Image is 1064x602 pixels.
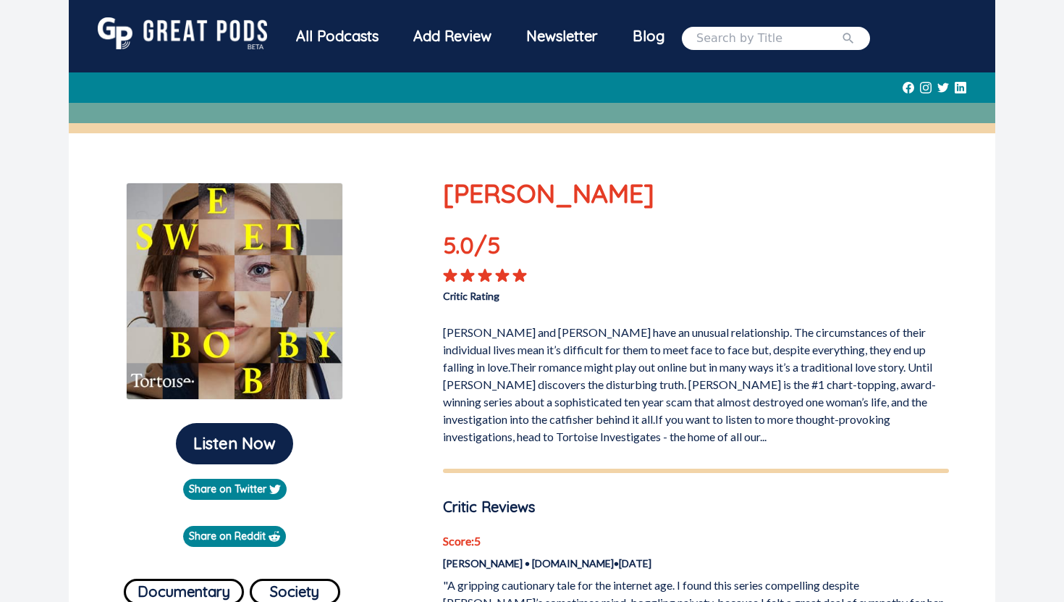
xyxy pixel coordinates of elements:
p: Critic Rating [443,283,696,304]
a: All Podcasts [279,17,396,59]
button: Listen Now [176,423,293,464]
p: Score: 5 [443,532,949,550]
p: [PERSON_NAME] • [DOMAIN_NAME] • [DATE] [443,556,949,571]
div: All Podcasts [279,17,396,55]
a: Share on Reddit [183,526,286,547]
a: Share on Twitter [183,479,287,500]
p: Critic Reviews [443,496,949,518]
input: Search by Title [696,30,841,47]
div: Newsletter [509,17,615,55]
a: Add Review [396,17,509,55]
img: Sweet Bobby [126,183,343,400]
img: GreatPods [98,17,267,49]
a: Blog [615,17,682,55]
a: Newsletter [509,17,615,59]
p: [PERSON_NAME] [443,174,949,213]
p: [PERSON_NAME] and [PERSON_NAME] have an unusual relationship. The circumstances of their individu... [443,318,949,446]
p: 5.0 /5 [443,227,544,268]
